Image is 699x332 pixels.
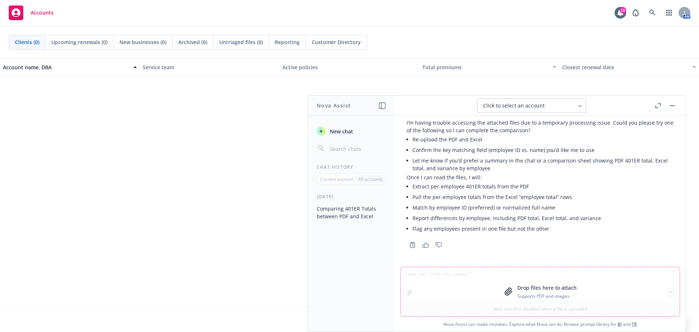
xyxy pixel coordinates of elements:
a: TR [632,321,637,327]
a: Accounts [6,3,56,23]
button: Thumbs down [433,240,445,250]
p: Once I can read the files, I will: [407,173,674,181]
p: I’m having trouble accessing the attached files due to a temporary processing issue. Could you pl... [407,119,674,134]
span: Reporting [275,38,300,46]
span: Click to select an account [483,102,545,109]
li: Pull the per-employee totals from the Excel “employee total” rows [412,192,674,202]
li: Report differences by employee, including PDF total, Excel total, and variance [412,213,674,223]
li: Flag any employees present in one file but not the other [412,223,674,234]
div: 16 [620,7,626,13]
input: Search chats [328,144,386,154]
li: Re-upload the PDF and Excel [412,134,674,145]
div: Service team [143,63,277,71]
button: New chat [314,125,389,138]
div: Active policies [283,63,416,71]
li: Match by employee ID (preferred) or normalized full name [412,202,674,213]
p: Current account [320,176,353,182]
button: Active policies [280,58,419,76]
button: Service team [140,58,280,76]
div: Chat History [308,164,395,170]
div: Closest renewal date [562,63,688,71]
a: BI [617,321,622,327]
span: Untriaged files (0) [219,38,263,46]
span: Archived (0) [178,38,207,46]
span: Clients (0) [15,38,39,46]
p: All accounts [358,176,383,182]
div: [DATE] [308,194,395,200]
h1: Nova Assist [317,102,351,109]
button: Click to select an account [477,98,586,113]
span: Nova Assist can make mistakes. Explore what Nova can do: Browse prompt library for and [398,317,683,332]
div: Total premiums [422,63,548,71]
p: Drop files here to attach [517,284,577,292]
button: Total premiums [419,58,559,76]
li: Let me know if you’d prefer a summary in the chat or a comparison sheet showing PDF 401ER total, ... [412,155,674,173]
a: Report a Bug [628,5,643,20]
span: New businesses (0) [119,38,166,46]
div: Account name, DBA [3,63,129,71]
a: Search [645,5,660,20]
span: Upcoming renewals (0) [51,38,107,46]
span: Customer Directory [312,38,361,46]
span: New chat [328,128,353,135]
button: Closest renewal date [559,58,699,76]
a: Switch app [662,5,676,20]
svg: Copy to clipboard [409,242,416,248]
span: Accounts [31,10,54,16]
p: Supports PDF and images [517,293,577,299]
li: Extract per-employee 401ER totals from the PDF [412,181,674,192]
button: Comparing 401ER Totals between PDF and Excel [314,203,389,222]
li: Confirm the key matching field (employee ID vs. name) you’d like me to use [412,145,674,155]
